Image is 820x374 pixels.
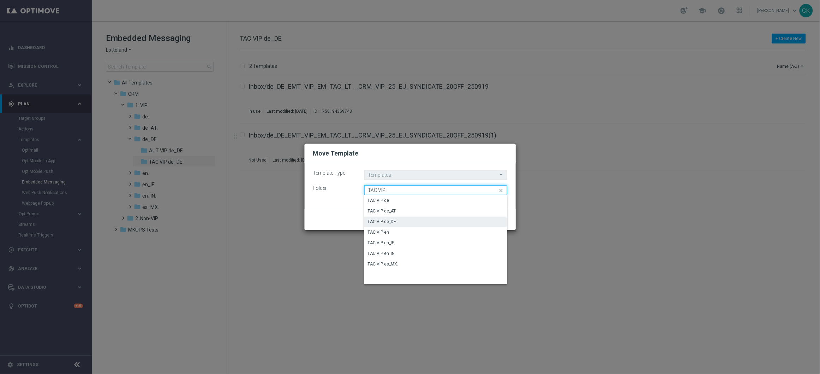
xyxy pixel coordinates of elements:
div: Press SPACE to deselect this row. [364,217,507,227]
h2: Move Template [313,149,359,158]
div: Press SPACE to select this row. [364,259,507,270]
div: TAC VIP de_AT [368,208,396,214]
div: TAC VIP de_DE [368,218,396,225]
div: TAC VIP de [368,197,389,204]
i: close [498,186,505,195]
div: TAC VIP en_IN. [368,250,396,257]
div: TAC VIP en [368,229,389,235]
div: TAC VIP es_MX. [368,261,399,267]
label: Folder [308,185,359,191]
div: TAC VIP en_IE. [368,240,396,246]
div: Press SPACE to select this row. [364,195,507,206]
label: Template Type [308,170,359,176]
i: arrow_drop_down [498,170,505,179]
input: Quick find [364,185,507,195]
div: Press SPACE to select this row. [364,206,507,217]
div: Press SPACE to select this row. [364,227,507,238]
div: Press SPACE to select this row. [364,249,507,259]
div: Press SPACE to select this row. [364,238,507,249]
